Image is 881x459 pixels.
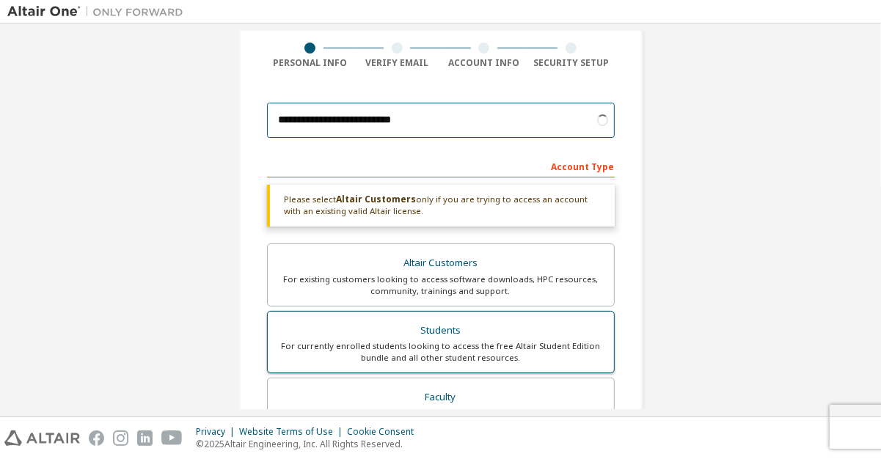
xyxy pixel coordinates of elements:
[277,320,605,341] div: Students
[137,430,153,446] img: linkedin.svg
[267,154,615,177] div: Account Type
[196,426,239,438] div: Privacy
[196,438,423,450] p: © 2025 Altair Engineering, Inc. All Rights Reserved.
[89,430,104,446] img: facebook.svg
[277,408,605,431] div: For faculty & administrators of academic institutions administering students and accessing softwa...
[277,387,605,408] div: Faculty
[277,253,605,273] div: Altair Customers
[277,340,605,364] div: For currently enrolled students looking to access the free Altair Student Edition bundle and all ...
[7,4,191,19] img: Altair One
[354,57,441,69] div: Verify Email
[267,57,354,69] div: Personal Info
[277,273,605,297] div: For existing customers looking to access software downloads, HPC resources, community, trainings ...
[267,185,615,227] div: Please select only if you are trying to access an account with an existing valid Altair license.
[527,57,615,69] div: Security Setup
[113,430,128,446] img: instagram.svg
[347,426,423,438] div: Cookie Consent
[161,430,183,446] img: youtube.svg
[441,57,528,69] div: Account Info
[239,426,347,438] div: Website Terms of Use
[4,430,80,446] img: altair_logo.svg
[337,193,417,205] b: Altair Customers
